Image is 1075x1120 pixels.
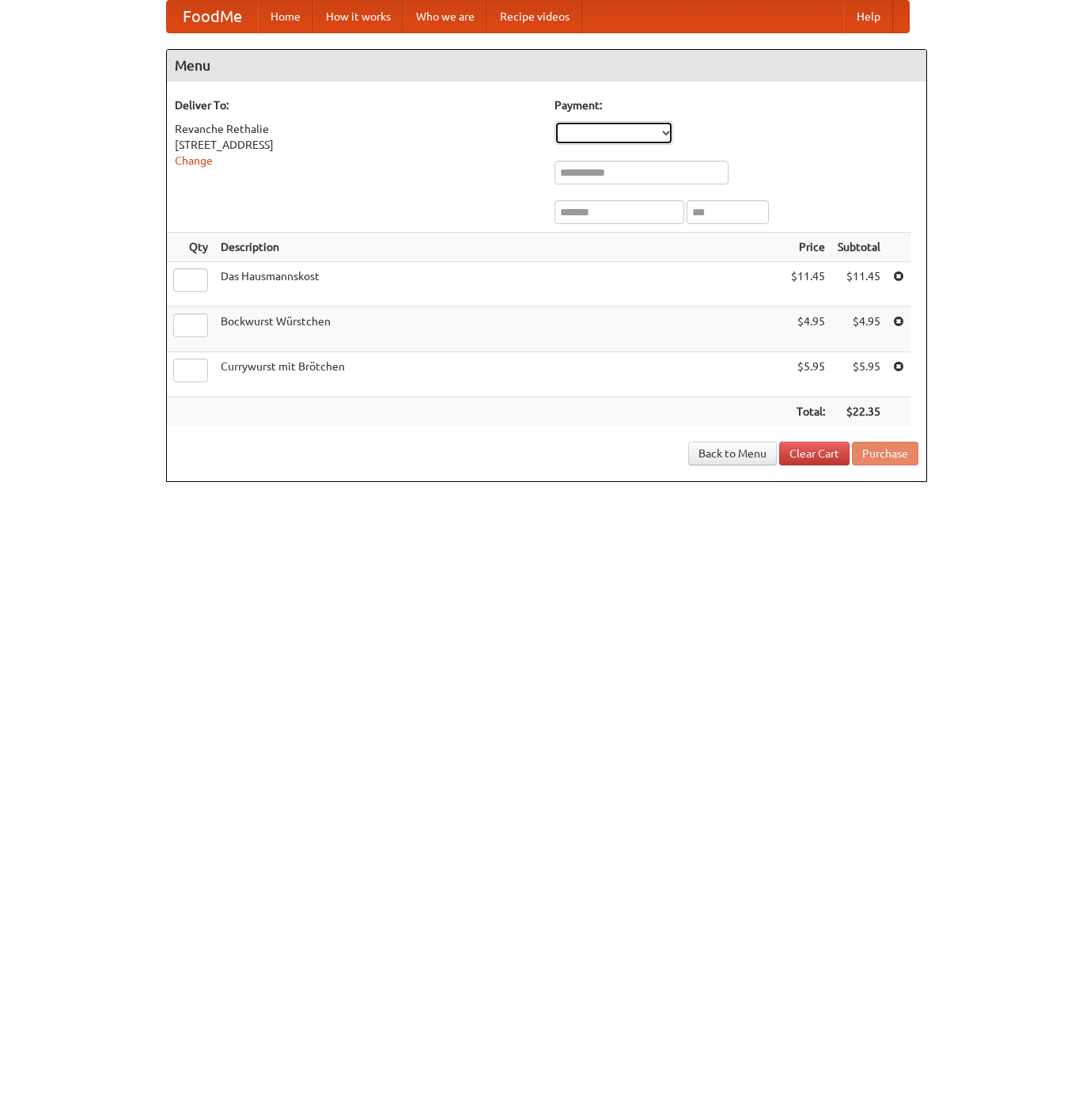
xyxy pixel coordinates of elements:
[167,1,258,32] a: FoodMe
[555,97,918,113] h5: Payment:
[831,352,887,397] td: $5.95
[175,137,539,153] div: [STREET_ADDRESS]
[779,442,850,465] a: Clear Cart
[214,262,785,307] td: Das Hausmannskost
[214,233,785,262] th: Description
[258,1,313,32] a: Home
[487,1,582,32] a: Recipe videos
[175,97,539,113] h5: Deliver To:
[313,1,403,32] a: How it works
[167,233,214,262] th: Qty
[175,121,539,137] div: Revanche Rethalie
[831,262,887,307] td: $11.45
[844,1,893,32] a: Help
[831,307,887,352] td: $4.95
[175,154,213,167] a: Change
[167,50,926,82] h4: Menu
[688,442,777,465] a: Back to Menu
[831,397,887,427] th: $22.35
[214,307,785,352] td: Bockwurst Würstchen
[831,233,887,262] th: Subtotal
[785,397,831,427] th: Total:
[403,1,487,32] a: Who we are
[785,233,831,262] th: Price
[214,352,785,397] td: Currywurst mit Brötchen
[785,352,831,397] td: $5.95
[785,307,831,352] td: $4.95
[785,262,831,307] td: $11.45
[852,442,918,465] button: Purchase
